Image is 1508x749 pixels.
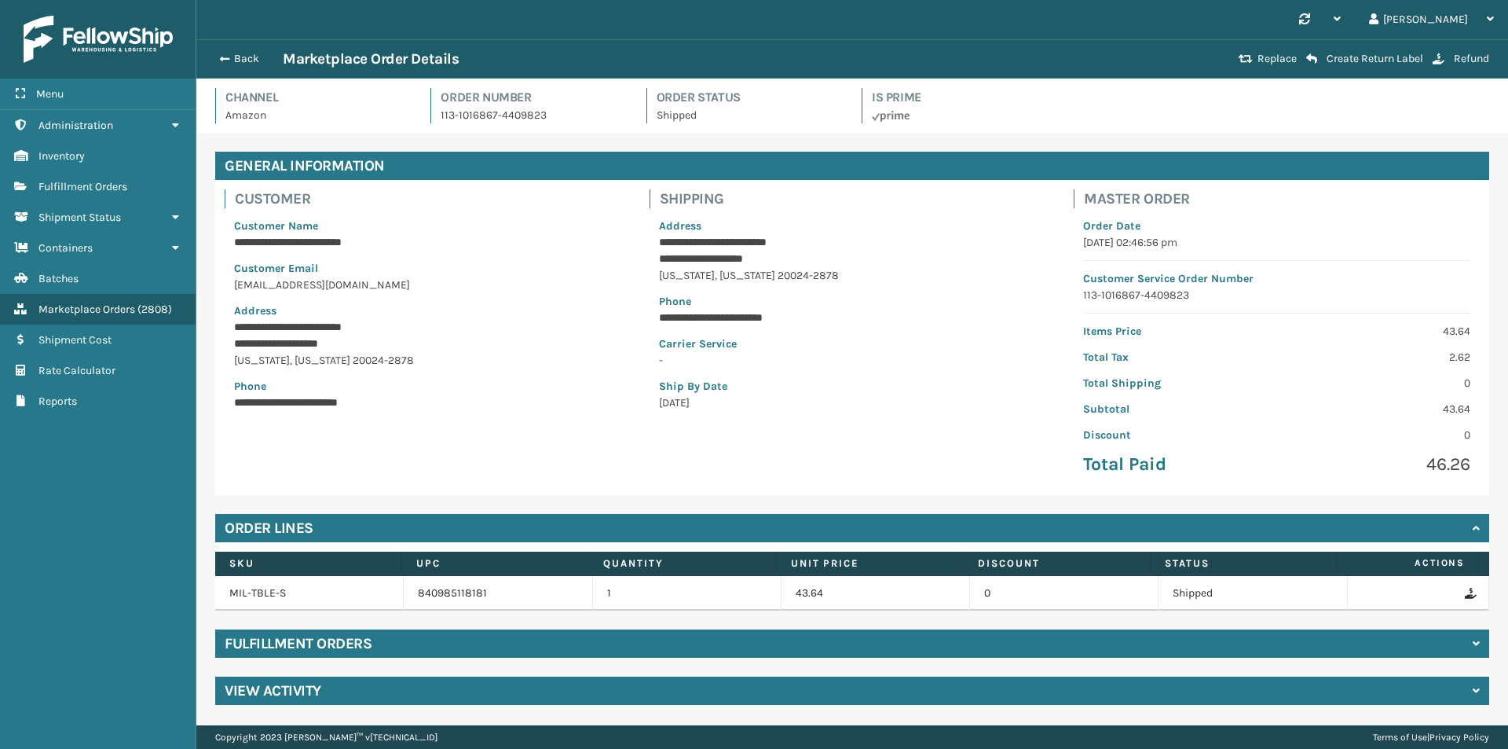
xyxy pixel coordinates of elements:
label: SKU [229,556,387,571]
span: Inventory [38,149,85,163]
p: Ship By Date [659,378,1046,395]
span: Menu [36,87,64,101]
h4: Fulfillment Orders [225,634,372,653]
span: Fulfillment Orders [38,180,127,193]
p: 113-1016867-4409823 [441,107,627,123]
p: 0 [1287,427,1470,443]
p: - [659,352,1046,369]
a: Privacy Policy [1429,732,1489,743]
td: 840985118181 [404,576,592,611]
p: Subtotal [1083,401,1267,417]
span: Address [234,304,276,318]
h4: Order Status [657,88,843,107]
span: Marketplace Orders [38,303,135,316]
p: [US_STATE] , [US_STATE] 20024-2878 [234,352,621,369]
h3: Marketplace Order Details [283,50,459,68]
i: Create Return Label [1306,53,1317,65]
h4: Master Order [1084,189,1480,208]
span: Containers [38,241,93,255]
p: Total Paid [1083,453,1267,476]
h4: View Activity [225,681,321,700]
label: UPC [416,556,574,571]
p: 43.64 [1287,401,1470,417]
label: Unit Price [791,556,949,571]
h4: Is Prime [872,88,1058,107]
p: [EMAIL_ADDRESS][DOMAIN_NAME] [234,277,621,293]
h4: Order Number [441,88,627,107]
p: Customer Service Order Number [1083,270,1470,287]
p: Phone [234,378,621,395]
button: Create Return Label [1301,52,1428,66]
p: [DATE] [659,395,1046,411]
h4: Shipping [660,189,1056,208]
span: Batches [38,272,79,285]
a: MIL-TBLE-S [229,586,286,600]
p: 46.26 [1287,453,1470,476]
span: Shipment Status [38,211,121,224]
span: ( 2808 ) [137,303,172,316]
p: [DATE] 02:46:56 pm [1083,234,1470,251]
label: Status [1165,556,1323,571]
td: 43.64 [781,576,970,611]
p: 0 [1287,375,1470,391]
p: Order Date [1083,218,1470,234]
p: Customer Email [234,260,621,277]
h4: Customer [235,189,631,208]
p: Customer Name [234,218,621,234]
span: Administration [38,119,113,132]
label: Discount [978,556,1136,571]
p: Amazon [225,107,412,123]
td: 1 [593,576,781,611]
p: [US_STATE] , [US_STATE] 20024-2878 [659,267,1046,284]
img: logo [24,16,173,63]
span: Actions [1342,550,1474,576]
button: Back [210,52,283,66]
p: 2.62 [1287,349,1470,365]
span: Address [659,219,701,233]
h4: General Information [215,152,1489,180]
button: Replace [1234,52,1301,66]
p: Phone [659,293,1046,310]
i: Refund Order Line [1465,588,1474,599]
i: Replace [1239,53,1253,64]
button: Refund [1428,52,1494,66]
p: Total Shipping [1083,375,1267,391]
p: 43.64 [1287,323,1470,340]
p: Items Price [1083,323,1267,340]
a: Terms of Use [1373,732,1427,743]
p: Copyright 2023 [PERSON_NAME]™ v [TECHNICAL_ID] [215,725,437,749]
p: Discount [1083,427,1267,443]
h4: Channel [225,88,412,107]
i: Refund [1433,53,1444,64]
td: Shipped [1158,576,1347,611]
h4: Order Lines [225,519,313,538]
p: Total Tax [1083,349,1267,365]
p: 113-1016867-4409823 [1083,287,1470,303]
span: Reports [38,395,77,408]
label: Quantity [603,556,761,571]
p: Shipped [657,107,843,123]
span: Shipment Cost [38,333,112,347]
p: Carrier Service [659,336,1046,352]
td: 0 [970,576,1158,611]
div: | [1373,725,1489,749]
span: Rate Calculator [38,364,115,377]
